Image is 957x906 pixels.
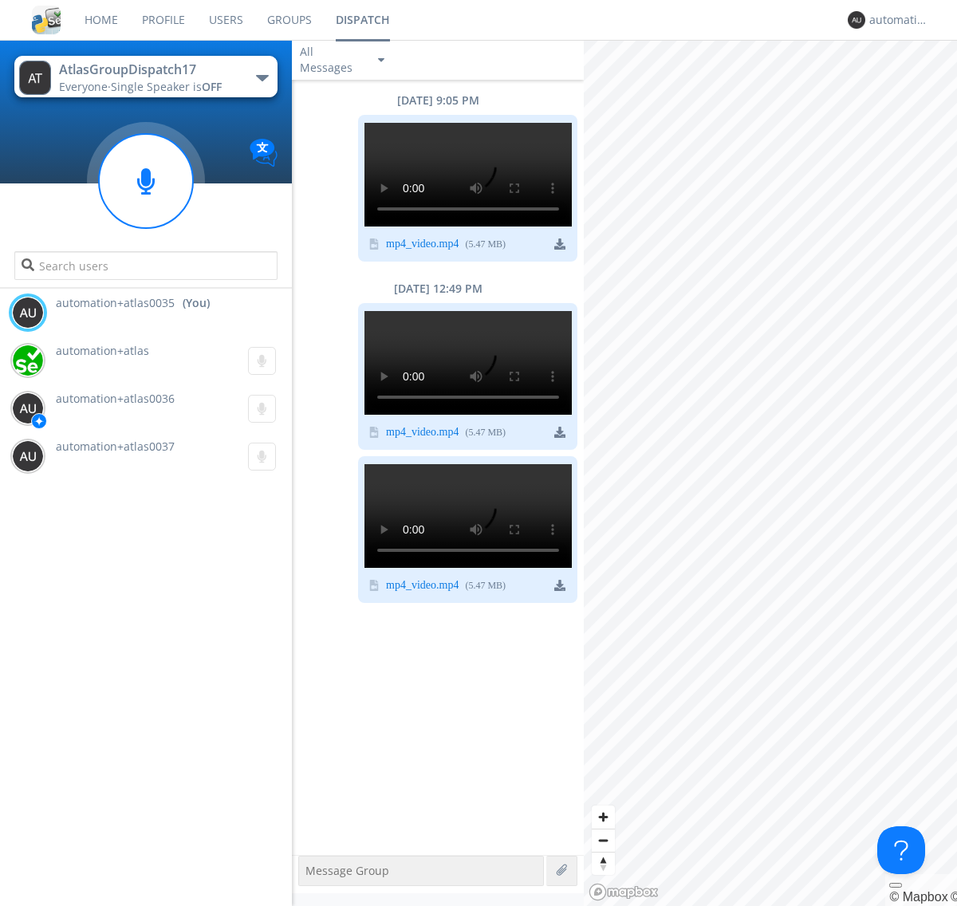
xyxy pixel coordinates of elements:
[14,251,277,280] input: Search users
[889,890,947,904] a: Mapbox
[250,139,278,167] img: Translation enabled
[889,883,902,888] button: Toggle attribution
[877,826,925,874] iframe: Toggle Customer Support
[386,580,459,593] a: mp4_video.mp4
[592,829,615,852] span: Zoom out
[202,79,222,94] span: OFF
[32,6,61,34] img: cddb5a64eb264b2086981ab96f4c1ba7
[368,580,380,591] img: video icon
[592,853,615,875] span: Reset bearing to north
[592,852,615,875] button: Reset bearing to north
[56,343,149,358] span: automation+atlas
[368,427,380,438] img: video icon
[554,580,565,591] img: download media button
[465,579,506,593] div: ( 5.47 MB )
[59,61,238,79] div: AtlasGroupDispatch17
[554,427,565,438] img: download media button
[292,281,584,297] div: [DATE] 12:49 PM
[56,391,175,406] span: automation+atlas0036
[59,79,238,95] div: Everyone ·
[386,238,459,251] a: mp4_video.mp4
[368,238,380,250] img: video icon
[378,58,384,62] img: caret-down-sm.svg
[12,392,44,424] img: 373638.png
[14,56,277,97] button: AtlasGroupDispatch17Everyone·Single Speaker isOFF
[554,238,565,250] img: download media button
[12,345,44,376] img: d2d01cd9b4174d08988066c6d424eccd
[56,295,175,311] span: automation+atlas0035
[12,440,44,472] img: 373638.png
[592,806,615,829] button: Zoom in
[869,12,929,28] div: automation+atlas0035
[848,11,865,29] img: 373638.png
[292,93,584,108] div: [DATE] 9:05 PM
[465,238,506,251] div: ( 5.47 MB )
[386,427,459,439] a: mp4_video.mp4
[19,61,51,95] img: 373638.png
[111,79,222,94] span: Single Speaker is
[12,297,44,329] img: 373638.png
[589,883,659,901] a: Mapbox logo
[183,295,210,311] div: (You)
[465,426,506,439] div: ( 5.47 MB )
[300,44,364,76] div: All Messages
[56,439,175,454] span: automation+atlas0037
[592,829,615,852] button: Zoom out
